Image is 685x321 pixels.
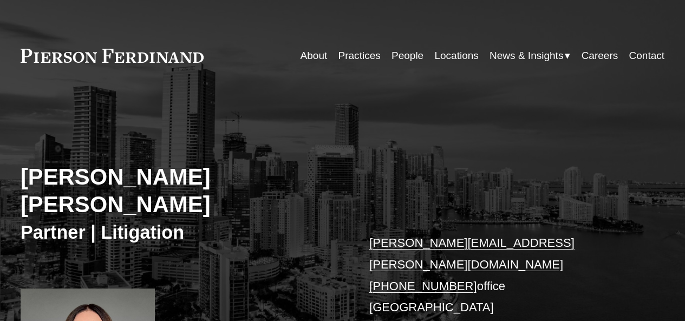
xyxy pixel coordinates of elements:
a: Careers [582,45,618,66]
h3: Partner | Litigation [21,221,343,244]
a: Contact [629,45,665,66]
a: People [392,45,423,66]
a: Practices [338,45,381,66]
h2: [PERSON_NAME] [PERSON_NAME] [21,163,343,218]
span: News & Insights [490,47,563,65]
a: About [301,45,328,66]
a: folder dropdown [490,45,570,66]
a: Locations [434,45,478,66]
a: [PHONE_NUMBER] [369,279,477,293]
a: [PERSON_NAME][EMAIL_ADDRESS][PERSON_NAME][DOMAIN_NAME] [369,236,575,271]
